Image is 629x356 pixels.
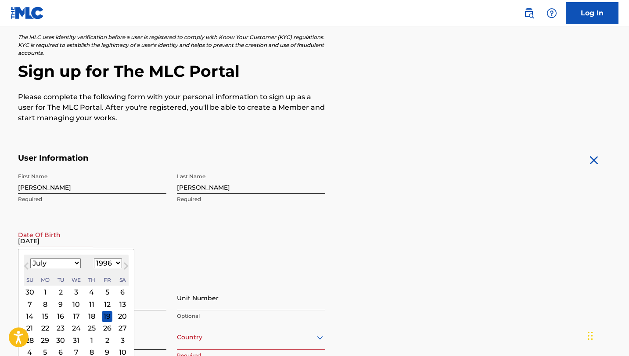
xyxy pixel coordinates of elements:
div: Choose Monday, July 15th, 1996 [40,311,50,321]
div: Choose Thursday, July 4th, 1996 [86,287,97,297]
div: Choose Tuesday, July 2nd, 1996 [55,287,66,297]
a: Log In [566,2,618,24]
div: Choose Friday, July 26th, 1996 [102,323,112,333]
h5: Personal Address [18,276,611,286]
div: Choose Friday, July 19th, 1996 [102,311,112,321]
div: Choose Wednesday, July 17th, 1996 [71,311,81,321]
div: Choose Monday, July 22nd, 1996 [40,323,50,333]
img: help [546,8,557,18]
div: Choose Wednesday, July 24th, 1996 [71,323,81,333]
div: Choose Wednesday, July 31st, 1996 [71,335,81,345]
div: Wednesday [71,274,81,285]
div: Drag [588,323,593,349]
div: Choose Wednesday, July 3rd, 1996 [71,287,81,297]
div: Choose Saturday, August 3rd, 1996 [117,335,128,345]
div: Choose Tuesday, July 16th, 1996 [55,311,66,321]
div: Choose Thursday, July 11th, 1996 [86,299,97,309]
div: Tuesday [55,274,66,285]
div: Choose Tuesday, July 30th, 1996 [55,335,66,345]
div: Choose Wednesday, July 10th, 1996 [71,299,81,309]
div: Choose Sunday, July 28th, 1996 [24,335,35,345]
div: Sunday [24,274,35,285]
p: Please complete the following form with your personal information to sign up as a user for The ML... [18,92,325,123]
iframe: Chat Widget [585,314,629,356]
div: Choose Tuesday, July 9th, 1996 [55,299,66,309]
p: Required [18,195,166,203]
div: Choose Monday, July 8th, 1996 [40,299,50,309]
div: Choose Saturday, July 13th, 1996 [117,299,128,309]
h2: Sign up for The MLC Portal [18,61,611,81]
button: Next Month [119,261,133,275]
div: Choose Friday, July 12th, 1996 [102,299,112,309]
div: Choose Thursday, July 25th, 1996 [86,323,97,333]
div: Choose Thursday, August 1st, 1996 [86,335,97,345]
div: Choose Tuesday, July 23rd, 1996 [55,323,66,333]
div: Choose Saturday, July 6th, 1996 [117,287,128,297]
img: MLC Logo [11,7,44,19]
div: Choose Saturday, July 20th, 1996 [117,311,128,321]
div: Choose Sunday, July 7th, 1996 [24,299,35,309]
img: close [587,153,601,167]
div: Friday [102,274,112,285]
div: Choose Friday, July 5th, 1996 [102,287,112,297]
div: Choose Sunday, July 14th, 1996 [24,311,35,321]
div: Choose Sunday, July 21st, 1996 [24,323,35,333]
div: Choose Monday, July 1st, 1996 [40,287,50,297]
div: Monday [40,274,50,285]
p: The MLC uses identity verification before a user is registered to comply with Know Your Customer ... [18,33,325,57]
p: Required [177,195,325,203]
div: Choose Monday, July 29th, 1996 [40,335,50,345]
div: Saturday [117,274,128,285]
div: Choose Thursday, July 18th, 1996 [86,311,97,321]
div: Choose Friday, August 2nd, 1996 [102,335,112,345]
button: Previous Month [19,261,33,275]
div: Choose Sunday, June 30th, 1996 [24,287,35,297]
div: Help [543,4,561,22]
img: search [524,8,534,18]
h5: User Information [18,153,325,163]
div: Thursday [86,274,97,285]
a: Public Search [520,4,538,22]
p: Optional [177,312,325,320]
div: Choose Saturday, July 27th, 1996 [117,323,128,333]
